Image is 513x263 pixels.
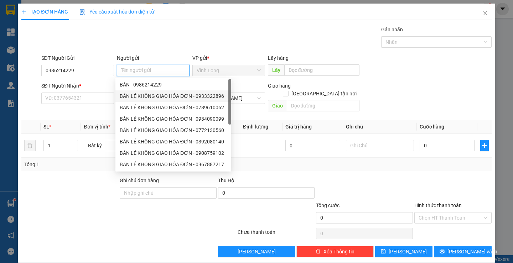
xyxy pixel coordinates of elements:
input: Ghi Chú [346,140,414,151]
span: delete [316,249,321,254]
span: Thu Hộ [218,178,234,183]
div: VP gửi [192,54,265,62]
span: plus [481,143,488,148]
div: BÁN LẺ KHÔNG GIAO HÓA ĐƠN - 0908759102 [120,149,227,157]
span: Giao [268,100,287,111]
div: BÁN LẺ KHÔNG GIAO HÓA ĐƠN - 0789610062 [120,104,227,111]
span: Cước hàng [420,124,444,130]
label: Gán nhãn [381,27,403,32]
div: BÁN LẺ KHÔNG GIAO HÓA ĐƠN - 0789610062 [115,102,231,113]
span: [PERSON_NAME] [389,248,427,256]
input: 0 [285,140,340,151]
div: BÁN - 0986214229 [115,79,231,90]
button: deleteXóa Thông tin [296,246,374,257]
span: save [381,249,386,254]
span: Nhận: [46,7,63,14]
input: Dọc đường [287,100,359,111]
div: BÁN - 0986214229 [120,81,227,89]
span: [PERSON_NAME] [238,248,276,256]
div: Chưa thanh toán [237,228,316,241]
span: Gửi: [6,7,17,14]
span: [GEOGRAPHIC_DATA] tận nơi [289,90,359,98]
div: BÁN LẺ KHÔNG GIAO HÓA ĐƠN [6,23,41,57]
label: Ghi chú đơn hàng [120,178,159,183]
span: Giá trị hàng [285,124,312,130]
button: Close [475,4,495,23]
span: Vĩnh Long [197,65,261,76]
span: Định lượng [243,124,268,130]
button: save[PERSON_NAME] [375,246,432,257]
div: BÁN LẺ KHÔNG GIAO HÓA ĐƠN - 0392080140 [115,136,231,147]
div: SĐT Người Nhận [41,82,114,90]
div: SĐT Người Gửi [41,54,114,62]
span: Lấy hàng [268,55,289,61]
label: Hình thức thanh toán [414,202,462,208]
div: TP. [PERSON_NAME] [46,6,103,23]
div: BÁN LẺ KHÔNG GIAO HÓA ĐƠN - 0772130560 [120,126,227,134]
span: Xóa Thông tin [323,248,354,256]
div: Tổng: 1 [24,161,198,168]
button: printer[PERSON_NAME] và In [434,246,491,257]
div: BÁN LẺ KHÔNG GIAO HÓA ĐƠN - 0772130560 [115,125,231,136]
img: icon [79,9,85,15]
button: delete [24,140,36,151]
div: LỘC [46,23,103,32]
button: [PERSON_NAME] [218,246,295,257]
div: BÁN LẺ KHÔNG GIAO HÓA ĐƠN - 0933322896 [120,92,227,100]
div: BÁN LẺ KHÔNG GIAO HÓA ĐƠN - 0933322896 [115,90,231,102]
div: BÁN LẺ KHÔNG GIAO HÓA ĐƠN - 0934090099 [115,113,231,125]
span: Lấy [268,64,284,76]
div: BÁN LẺ KHÔNG GIAO HÓA ĐƠN - 0934090099 [120,115,227,123]
div: Vĩnh Long [6,6,41,23]
div: BÁN LẺ KHÔNG GIAO HÓA ĐƠN - 0908759102 [115,147,231,159]
div: BÁN LẺ KHÔNG GIAO HÓA ĐƠN - 0967887217 [120,161,227,168]
span: Đơn vị tính [84,124,110,130]
input: Dọc đường [284,64,359,76]
span: printer [440,249,445,254]
button: plus [480,140,489,151]
span: Yêu cầu xuất hóa đơn điện tử [79,9,155,15]
div: BÁN LẺ KHÔNG GIAO HÓA ĐƠN - 0392080140 [120,138,227,146]
div: BÁN LẺ KHÔNG GIAO HÓA ĐƠN - 0967887217 [115,159,231,170]
span: SL [43,124,49,130]
span: Giao hàng [268,83,291,89]
span: Tổng cước [316,202,340,208]
span: [PERSON_NAME] và In [447,248,497,256]
div: 0906713200 [46,32,103,42]
span: TẠO ĐƠN HÀNG [21,9,68,15]
span: close [482,10,488,16]
th: Ghi chú [343,120,417,134]
div: Người gửi [117,54,190,62]
input: Ghi chú đơn hàng [120,187,217,199]
span: Bất kỳ [88,140,147,151]
span: plus [21,9,26,14]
